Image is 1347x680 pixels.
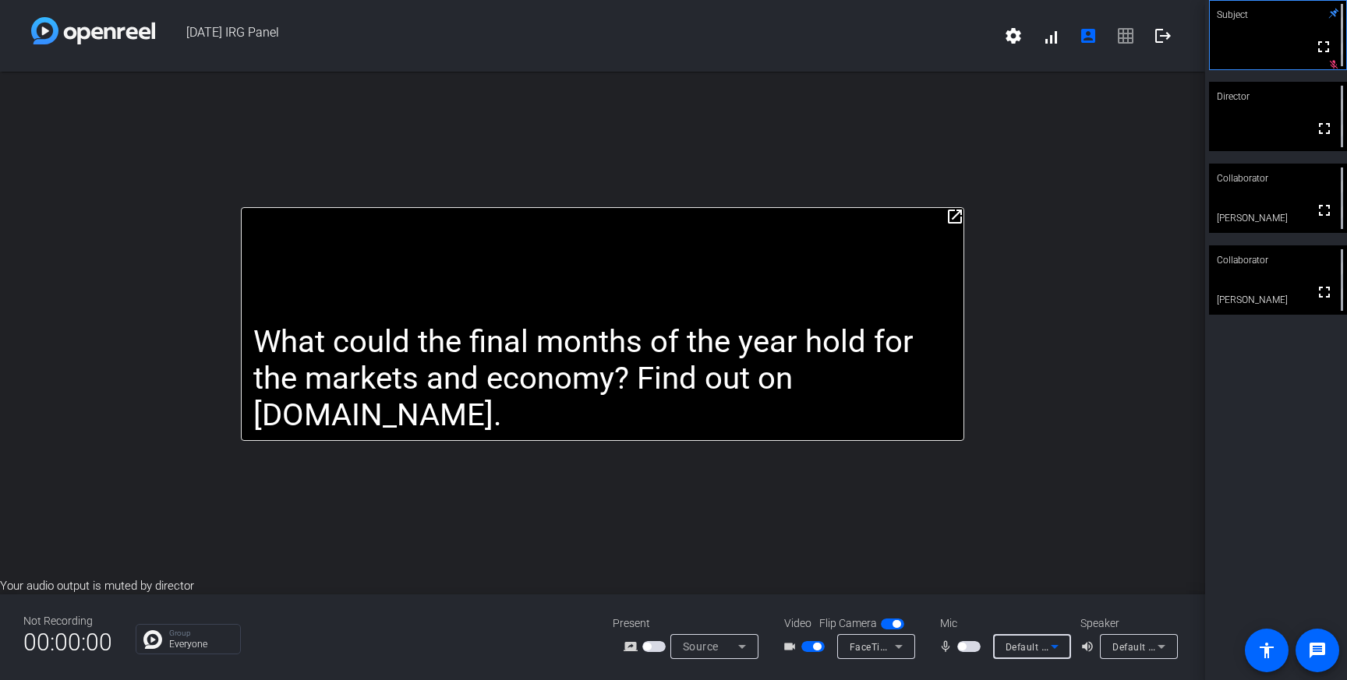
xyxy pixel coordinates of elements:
span: [DATE] IRG Panel [155,17,995,55]
mat-icon: message [1308,641,1327,660]
button: signal_cellular_alt [1032,17,1069,55]
div: Speaker [1080,615,1174,632]
span: Default - Sennheiser XS LAV USB-C (1377:10fe) [1006,640,1219,653]
img: Chat Icon [143,630,162,649]
p: What could the final months of the year hold for the markets and economy? Find out on [DOMAIN_NAME]. [253,324,952,433]
mat-icon: open_in_new [946,207,964,226]
span: Video [784,615,811,632]
mat-icon: fullscreen [1315,201,1334,220]
p: Everyone [169,639,232,649]
span: FaceTime HD Camera (3A71:F4B5) [850,640,1009,653]
mat-icon: fullscreen [1314,37,1333,56]
span: Flip Camera [819,615,877,632]
div: Present [613,615,769,632]
div: Director [1209,82,1347,111]
span: 00:00:00 [23,623,112,661]
mat-icon: videocam_outline [783,637,801,656]
mat-icon: settings [1004,26,1023,45]
mat-icon: logout [1154,26,1172,45]
mat-icon: screen_share_outline [624,637,642,656]
mat-icon: account_box [1079,26,1098,45]
mat-icon: fullscreen [1315,119,1334,138]
mat-icon: accessibility [1257,641,1276,660]
div: Collaborator [1209,164,1347,193]
p: Group [169,629,232,637]
mat-icon: volume_up [1080,637,1099,656]
mat-icon: mic_none [939,637,957,656]
img: white-gradient.svg [31,17,155,44]
div: Collaborator [1209,245,1347,275]
span: Source [683,640,719,653]
div: Mic [925,615,1080,632]
span: Default - MacBook Pro Speakers (Built-in) [1112,640,1300,653]
mat-icon: fullscreen [1315,283,1334,301]
div: Not Recording [23,613,112,629]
